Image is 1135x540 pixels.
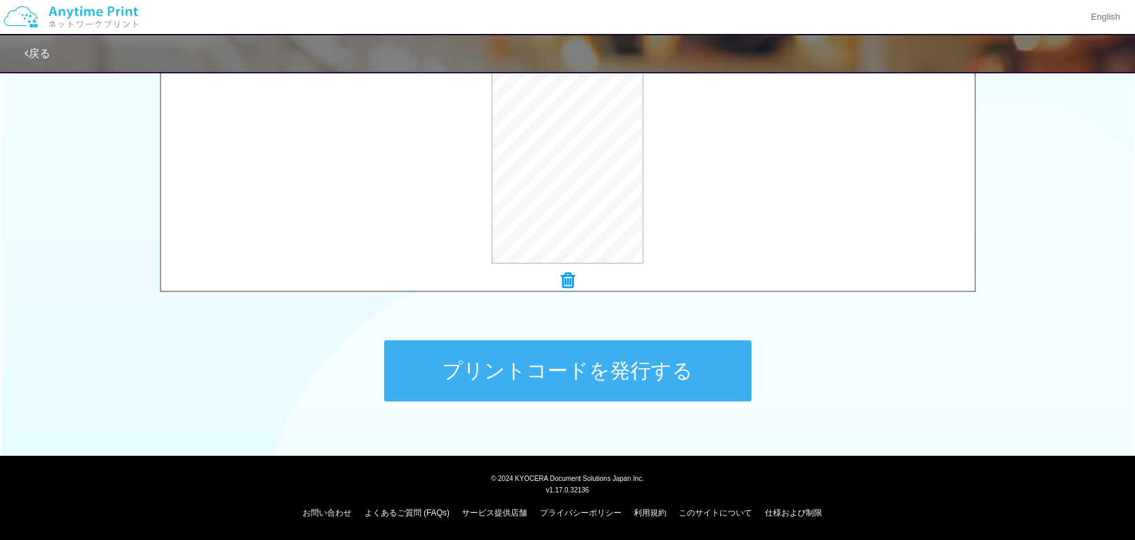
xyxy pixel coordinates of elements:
[365,508,450,518] a: よくあるご質問 (FAQs)
[679,508,752,518] a: このサイトについて
[462,508,527,518] a: サービス提供店舗
[634,508,666,518] a: 利用規約
[546,486,589,494] span: v1.17.0.32136
[491,473,644,482] span: © 2024 KYOCERA Document Solutions Japan Inc.
[540,508,622,518] a: プライバシーポリシー
[303,508,352,518] a: お問い合わせ
[384,340,751,401] button: プリントコードを発行する
[24,48,50,59] a: 戻る
[765,508,822,518] a: 仕様および制限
